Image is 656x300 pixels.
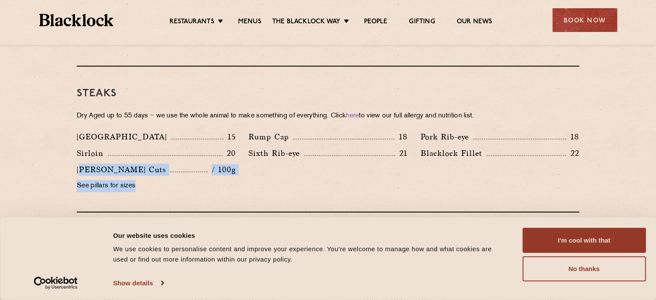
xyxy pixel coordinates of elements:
[113,277,163,290] a: Show details
[113,244,503,265] div: We use cookies to personalise content and improve your experience. You're welcome to manage how a...
[421,147,487,159] p: Blacklock Fillet
[169,18,214,27] a: Restaurants
[77,180,235,192] p: See pillars for sizes
[364,18,387,27] a: People
[522,228,646,253] button: I'm cool with that
[113,230,503,240] div: Our website uses cookies
[552,8,617,32] div: Book Now
[77,110,579,122] p: Dry Aged up to 55 days − we use the whole animal to make something of everything. Click to view o...
[421,131,473,143] p: Pork Rib-eye
[77,131,171,143] p: [GEOGRAPHIC_DATA]
[409,18,435,27] a: Gifting
[207,164,235,175] p: / 100g
[395,131,408,142] p: 18
[248,131,293,143] p: Rump Cap
[346,113,359,119] a: here
[522,256,646,281] button: No thanks
[77,147,108,159] p: Sirloin
[77,164,170,176] p: [PERSON_NAME] Cuts
[223,148,236,159] p: 20
[77,88,579,99] h3: Steaks
[395,148,408,159] p: 21
[223,131,236,142] p: 15
[18,277,94,290] a: Usercentrics Cookiebot - opens in a new window
[248,147,304,159] p: Sixth Rib-eye
[39,14,114,26] img: BL_Textured_Logo-footer-cropped.svg
[457,18,493,27] a: Our News
[566,148,579,159] p: 22
[566,131,579,142] p: 18
[272,18,340,27] a: The Blacklock Way
[238,18,261,27] a: Menus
